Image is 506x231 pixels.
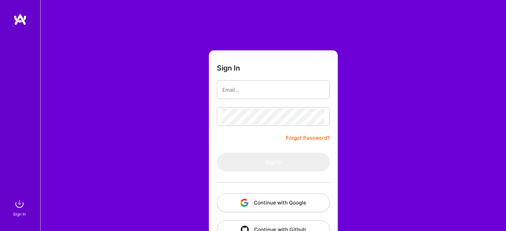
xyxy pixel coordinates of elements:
button: Continue with Google [217,193,330,212]
button: Sign In [217,153,330,172]
img: sign in [13,197,26,211]
h3: Sign In [217,64,240,72]
img: icon [240,199,248,207]
input: Email... [222,81,324,98]
img: logo [13,13,27,26]
div: Sign In [13,211,26,218]
a: Forgot Password? [286,134,330,142]
a: sign inSign In [14,197,26,218]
